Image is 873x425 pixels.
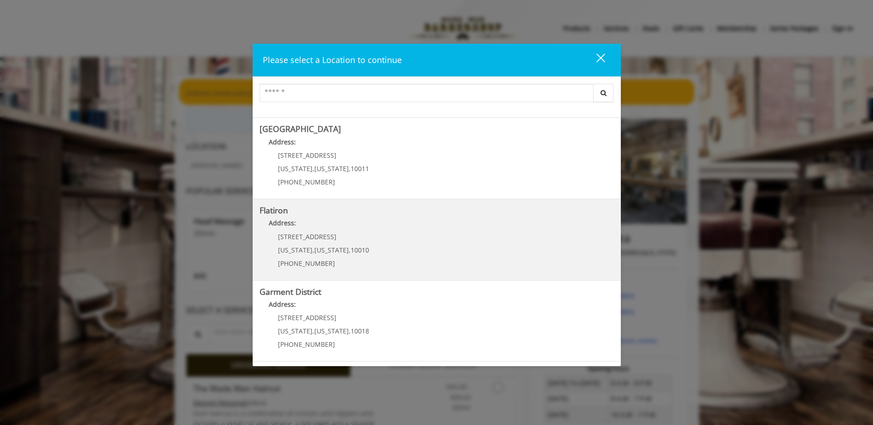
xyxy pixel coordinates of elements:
span: [US_STATE] [314,164,349,173]
span: , [312,246,314,254]
div: Center Select [260,84,614,107]
b: Flatiron [260,205,288,216]
span: Please select a Location to continue [263,54,402,65]
b: Address: [269,138,296,146]
span: [US_STATE] [314,246,349,254]
span: , [312,327,314,335]
span: [STREET_ADDRESS] [278,232,336,241]
span: , [312,164,314,173]
span: , [349,327,351,335]
span: [STREET_ADDRESS] [278,151,336,160]
span: [STREET_ADDRESS] [278,313,336,322]
span: [US_STATE] [278,164,312,173]
b: Address: [269,218,296,227]
span: [PHONE_NUMBER] [278,340,335,349]
b: [GEOGRAPHIC_DATA] [260,123,341,134]
button: close dialog [579,51,611,69]
span: [PHONE_NUMBER] [278,259,335,268]
span: , [349,246,351,254]
i: Search button [598,90,609,96]
span: [US_STATE] [314,327,349,335]
span: [PHONE_NUMBER] [278,178,335,186]
span: [US_STATE] [278,246,312,254]
div: close dialog [586,53,604,67]
span: , [349,164,351,173]
b: Garment District [260,286,321,297]
span: 10011 [351,164,369,173]
b: Address: [269,300,296,309]
span: [US_STATE] [278,327,312,335]
span: 10018 [351,327,369,335]
span: 10010 [351,246,369,254]
input: Search Center [260,84,594,102]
